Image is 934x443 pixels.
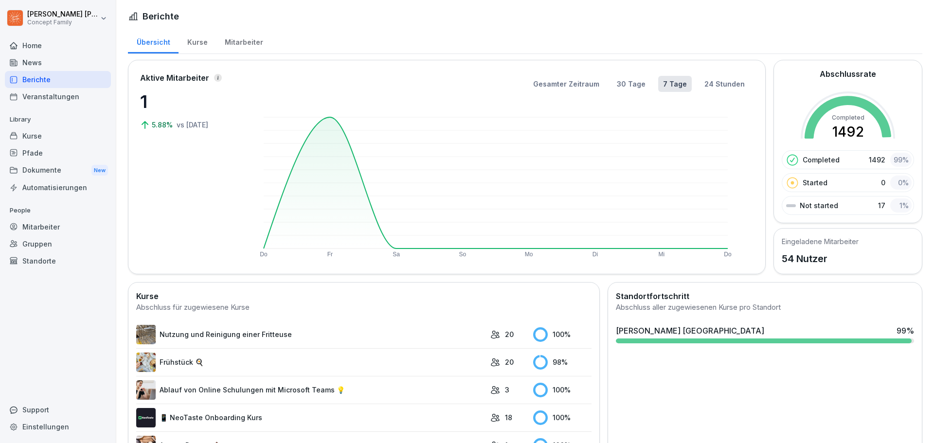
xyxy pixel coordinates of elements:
[5,401,111,418] div: Support
[505,357,514,367] p: 20
[658,251,665,258] text: Mi
[593,251,598,258] text: Di
[5,252,111,269] a: Standorte
[140,89,237,115] p: 1
[5,203,111,218] p: People
[136,380,485,400] a: Ablauf von Online Schulungen mit Microsoft Teams 💡
[533,383,592,397] div: 100 %
[136,353,485,372] a: Frühstück 🍳
[5,161,111,179] a: DokumenteNew
[533,327,592,342] div: 100 %
[459,251,467,258] text: So
[505,412,512,423] p: 18
[5,54,111,71] a: News
[5,418,111,435] a: Einstellungen
[136,325,156,344] img: b2msvuojt3s6egexuweix326.png
[700,76,750,92] button: 24 Stunden
[136,408,156,427] img: wogpw1ad3b6xttwx9rgsg3h8.png
[803,155,840,165] p: Completed
[890,198,912,213] div: 1 %
[216,29,271,53] a: Mitarbeiter
[528,76,604,92] button: Gesamter Zeitraum
[5,179,111,196] a: Automatisierungen
[890,153,912,167] div: 99 %
[136,353,156,372] img: n6mw6n4d96pxhuc2jbr164bu.png
[128,29,179,53] a: Übersicht
[5,161,111,179] div: Dokumente
[612,76,650,92] button: 30 Tage
[724,251,732,258] text: Do
[616,325,764,337] div: [PERSON_NAME] [GEOGRAPHIC_DATA]
[136,325,485,344] a: Nutzung und Reinigung einer Fritteuse
[525,251,533,258] text: Mo
[152,120,175,130] p: 5.88%
[260,251,268,258] text: Do
[327,251,333,258] text: Fr
[179,29,216,53] a: Kurse
[612,321,918,347] a: [PERSON_NAME] [GEOGRAPHIC_DATA]99%
[5,112,111,127] p: Library
[393,251,400,258] text: Sa
[136,290,592,302] h2: Kurse
[5,88,111,105] a: Veranstaltungen
[820,68,876,80] h2: Abschlussrate
[91,165,108,176] div: New
[800,200,838,211] p: Not started
[5,37,111,54] a: Home
[505,329,514,339] p: 20
[505,385,509,395] p: 3
[890,176,912,190] div: 0 %
[878,200,885,211] p: 17
[140,72,209,84] p: Aktive Mitarbeiter
[616,290,914,302] h2: Standortfortschritt
[136,380,156,400] img: e8eoks8cju23yjmx0b33vrq2.png
[136,408,485,427] a: 📱 NeoTaste Onboarding Kurs
[5,127,111,144] a: Kurse
[897,325,914,337] div: 99 %
[782,236,859,247] h5: Eingeladene Mitarbeiter
[782,251,859,266] p: 54 Nutzer
[5,235,111,252] a: Gruppen
[533,410,592,425] div: 100 %
[658,76,692,92] button: 7 Tage
[177,120,208,130] p: vs [DATE]
[881,177,885,188] p: 0
[5,218,111,235] a: Mitarbeiter
[5,71,111,88] a: Berichte
[27,19,98,26] p: Concept Family
[869,155,885,165] p: 1492
[616,302,914,313] div: Abschluss aller zugewiesenen Kurse pro Standort
[5,144,111,161] a: Pfade
[27,10,98,18] p: [PERSON_NAME] [PERSON_NAME]
[533,355,592,370] div: 98 %
[803,177,827,188] p: Started
[143,10,179,23] h1: Berichte
[136,302,592,313] div: Abschluss für zugewiesene Kurse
